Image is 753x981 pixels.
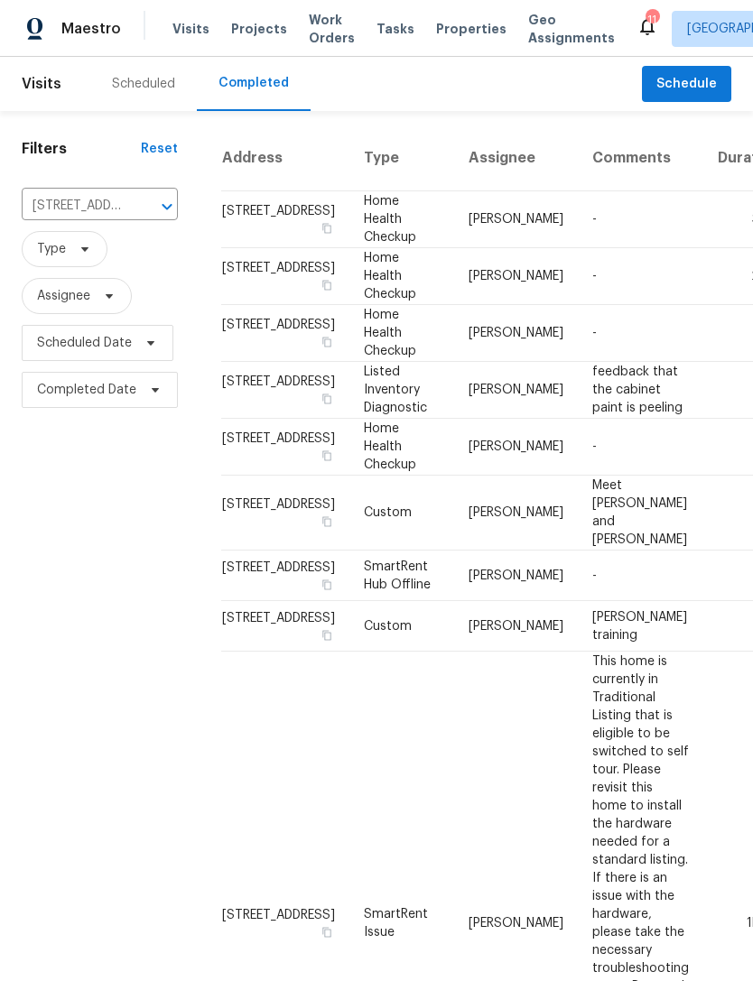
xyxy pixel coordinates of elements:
[319,514,335,530] button: Copy Address
[221,305,349,362] td: [STREET_ADDRESS]
[61,20,121,38] span: Maestro
[454,248,578,305] td: [PERSON_NAME]
[221,125,349,191] th: Address
[349,419,454,476] td: Home Health Checkup
[642,66,731,103] button: Schedule
[578,305,703,362] td: -
[221,362,349,419] td: [STREET_ADDRESS]
[578,476,703,551] td: Meet [PERSON_NAME] and [PERSON_NAME]
[454,362,578,419] td: [PERSON_NAME]
[578,551,703,601] td: -
[436,20,507,38] span: Properties
[37,240,66,258] span: Type
[221,476,349,551] td: [STREET_ADDRESS]
[454,551,578,601] td: [PERSON_NAME]
[221,419,349,476] td: [STREET_ADDRESS]
[218,74,289,92] div: Completed
[221,191,349,248] td: [STREET_ADDRESS]
[319,448,335,464] button: Copy Address
[349,191,454,248] td: Home Health Checkup
[319,277,335,293] button: Copy Address
[349,476,454,551] td: Custom
[37,287,90,305] span: Assignee
[172,20,209,38] span: Visits
[454,191,578,248] td: [PERSON_NAME]
[578,191,703,248] td: -
[656,73,717,96] span: Schedule
[112,75,175,93] div: Scheduled
[319,627,335,643] button: Copy Address
[349,362,454,419] td: Listed Inventory Diagnostic
[528,11,615,47] span: Geo Assignments
[376,23,414,35] span: Tasks
[349,125,454,191] th: Type
[646,11,658,29] div: 11
[221,551,349,601] td: [STREET_ADDRESS]
[454,601,578,652] td: [PERSON_NAME]
[319,220,335,236] button: Copy Address
[349,305,454,362] td: Home Health Checkup
[22,140,141,158] h1: Filters
[221,601,349,652] td: [STREET_ADDRESS]
[37,334,132,352] span: Scheduled Date
[22,64,61,104] span: Visits
[319,577,335,593] button: Copy Address
[309,11,355,47] span: Work Orders
[319,391,335,407] button: Copy Address
[349,601,454,652] td: Custom
[319,334,335,350] button: Copy Address
[319,924,335,940] button: Copy Address
[349,248,454,305] td: Home Health Checkup
[37,381,136,399] span: Completed Date
[578,419,703,476] td: -
[154,194,180,219] button: Open
[578,362,703,419] td: feedback that the cabinet paint is peeling
[578,601,703,652] td: [PERSON_NAME] training
[22,192,127,220] input: Search for an address...
[454,419,578,476] td: [PERSON_NAME]
[221,248,349,305] td: [STREET_ADDRESS]
[578,248,703,305] td: -
[454,476,578,551] td: [PERSON_NAME]
[578,125,703,191] th: Comments
[141,140,178,158] div: Reset
[454,125,578,191] th: Assignee
[231,20,287,38] span: Projects
[349,551,454,601] td: SmartRent Hub Offline
[454,305,578,362] td: [PERSON_NAME]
